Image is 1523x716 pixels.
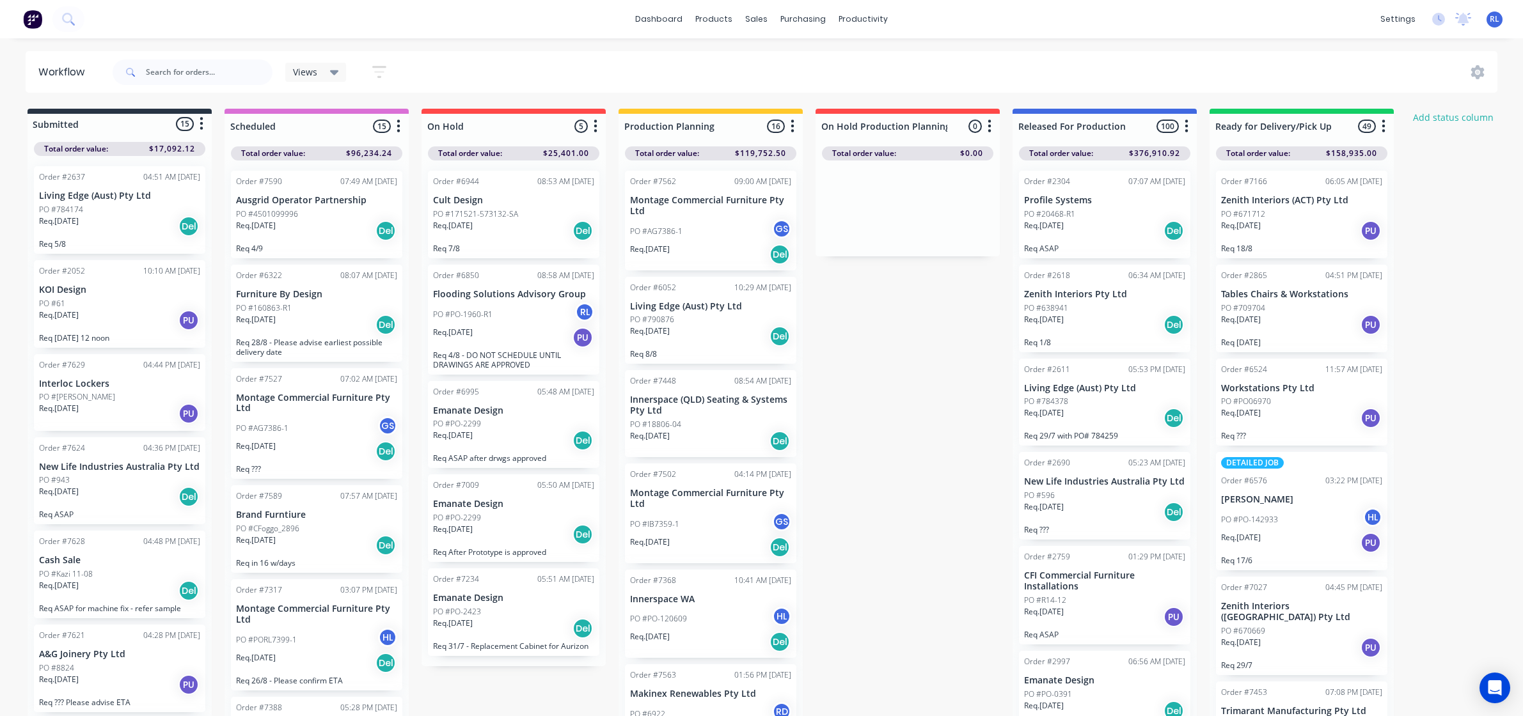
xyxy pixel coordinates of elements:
[433,453,594,463] p: Req ASAP after drwgs approved
[537,386,594,398] div: 05:48 AM [DATE]
[433,641,594,651] p: Req 31/7 - Replacement Cabinet for Aurizon
[236,676,397,685] p: Req 26/8 - Please confirm ETA
[143,265,200,277] div: 10:10 AM [DATE]
[236,464,397,474] p: Req ???
[635,148,699,159] span: Total order value:
[1129,148,1180,159] span: $376,910.92
[1221,532,1261,543] p: Req. [DATE]
[1029,148,1093,159] span: Total order value:
[146,59,272,85] input: Search for orders...
[630,375,676,387] div: Order #7448
[39,391,115,403] p: PO #[PERSON_NAME]
[1221,220,1261,231] p: Req. [DATE]
[734,176,791,187] div: 09:00 AM [DATE]
[1221,687,1267,698] div: Order #7453
[1361,533,1381,553] div: PU
[428,171,599,258] div: Order #694408:53 AM [DATE]Cult DesignPO #171521-573132-SAReq.[DATE]DelReq 7/8
[1019,265,1190,352] div: Order #261806:34 AM [DATE]Zenith Interiors Pty LtdPO #638941Req.[DATE]DelReq 1/8
[734,469,791,480] div: 04:14 PM [DATE]
[433,618,473,629] p: Req. [DATE]
[236,534,276,546] p: Req. [DATE]
[236,220,276,231] p: Req. [DATE]
[630,419,681,430] p: PO #18806-04
[433,606,481,618] p: PO #PO-2423
[1024,208,1075,220] p: PO #20468-R1
[1221,475,1267,486] div: Order #6576
[1024,289,1185,300] p: Zenith Interiors Pty Ltd
[1024,476,1185,487] p: New Life Industries Australia Pty Ltd
[960,148,983,159] span: $0.00
[39,333,200,343] p: Req [DATE] 12 noon
[575,302,594,322] div: RL
[1361,637,1381,658] div: PU
[1221,289,1382,300] p: Tables Chairs & Workstations
[39,265,85,277] div: Order #2052
[34,260,205,348] div: Order #205210:10 AM [DATE]KOI DesignPO #61Req.[DATE]PUReq [DATE] 12 noon
[44,143,108,155] span: Total order value:
[1221,457,1284,469] div: DETAILED JOB
[1221,660,1382,670] p: Req 29/7
[34,437,205,525] div: Order #762404:36 PM [DATE]New Life Industries Australia Pty LtdPO #943Req.[DATE]DelReq ASAP
[1024,457,1070,469] div: Order #2690
[378,628,397,647] div: HL
[231,579,402,690] div: Order #731703:07 PM [DATE]Montage Commercial Furniture Pty LtdPO #PORL7399-1HLReq.[DATE]DelReq 26...
[375,221,396,241] div: Del
[178,486,199,507] div: Del
[1221,514,1278,525] p: PO #PO-142933
[428,568,599,656] div: Order #723405:51 AM [DATE]Emanate DesignPO #PO-2423Req.[DATE]DelReq 31/7 - Replacement Cabinet fo...
[39,215,79,227] p: Req. [DATE]
[543,148,589,159] span: $25,401.00
[433,350,594,370] p: Req 4/8 - DO NOT SCHEDULE UNTIL DRAWINGS ARE APPROVED
[1024,595,1066,606] p: PO #R14-12
[23,10,42,29] img: Factory
[1024,525,1185,534] p: Req ???
[433,270,479,281] div: Order #6850
[774,10,832,29] div: purchasing
[625,463,796,563] div: Order #750204:14 PM [DATE]Montage Commercial Furniture Pty LtdPO #IB7359-1GSReq.[DATE]Del
[39,474,70,486] p: PO #943
[625,570,796,658] div: Order #736810:41 AM [DATE]Innerspace WAPO #PO-120609HLReq.[DATE]Del
[734,282,791,293] div: 10:29 AM [DATE]
[630,195,791,217] p: Montage Commercial Furniture Pty Ltd
[1325,176,1382,187] div: 06:05 AM [DATE]
[1480,673,1510,703] div: Open Intercom Messenger
[178,216,199,237] div: Del
[236,702,282,713] div: Order #7388
[34,166,205,254] div: Order #263704:51 AM [DATE]Living Edge (Aust) Pty LtdPO #784174Req.[DATE]DelReq 5/8
[149,143,195,155] span: $17,092.12
[428,381,599,469] div: Order #699505:48 AM [DATE]Emanate DesignPO #PO-2299Req.[DATE]DelReq ASAP after drwgs approved
[340,702,397,713] div: 05:28 PM [DATE]
[630,325,670,337] p: Req. [DATE]
[39,298,65,309] p: PO #61
[39,630,85,641] div: Order #7621
[735,148,786,159] span: $119,752.50
[630,226,683,237] p: PO #AG7386-1
[1361,408,1381,428] div: PU
[1325,582,1382,593] div: 04:45 PM [DATE]
[1216,171,1387,258] div: Order #716606:05 AM [DATE]Zenith Interiors (ACT) Pty LtdPO #671712Req.[DATE]PUReq 18/8
[630,669,676,681] div: Order #7563
[1128,270,1185,281] div: 06:34 AM [DATE]
[433,573,479,585] div: Order #7234
[178,674,199,695] div: PU
[1019,452,1190,540] div: Order #269005:23 AM [DATE]New Life Industries Australia Pty LtdPO #596Req.[DATE]DelReq ???
[236,423,288,434] p: PO #AG7386-1
[236,490,282,502] div: Order #7589
[39,403,79,414] p: Req. [DATE]
[236,244,397,253] p: Req 4/9
[734,575,791,586] div: 10:41 AM [DATE]
[1221,195,1382,206] p: Zenith Interiors (ACT) Pty Ltd
[1128,656,1185,667] div: 06:56 AM [DATE]
[1024,396,1068,407] p: PO #784378
[39,359,85,371] div: Order #7629
[769,537,790,557] div: Del
[1128,176,1185,187] div: 07:07 AM [DATE]
[433,479,479,491] div: Order #7009
[625,171,796,270] div: Order #756209:00 AM [DATE]Montage Commercial Furniture Pty LtdPO #AG7386-1GSReq.[DATE]Del
[630,518,679,530] p: PO #IB7359-1
[1024,570,1185,592] p: CFI Commercial Furniture Installations
[537,573,594,585] div: 05:51 AM [DATE]
[39,697,200,707] p: Req ??? Please advise ETA
[39,510,200,519] p: Req ASAP
[630,282,676,293] div: Order #6052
